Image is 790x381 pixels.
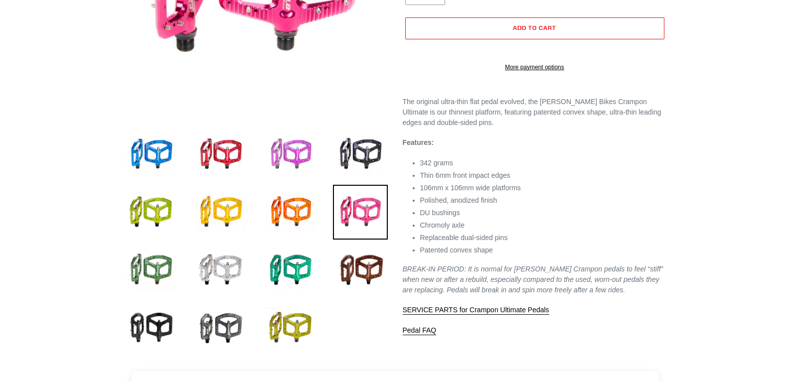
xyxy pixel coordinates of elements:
img: Load image into Gallery viewer, Crampon Ultimate Pedals [333,185,388,240]
img: Load image into Gallery viewer, Crampon Ultimate Pedals [193,185,248,240]
button: Add to cart [405,17,664,39]
img: Load image into Gallery viewer, Crampon Ultimate Pedals [193,300,248,355]
a: Pedal FAQ [403,326,437,335]
img: Load image into Gallery viewer, Crampon Ultimate Pedals [263,243,318,297]
img: Load image into Gallery viewer, Crampon Ultimate Pedals [263,185,318,240]
li: DU bushings [420,208,667,218]
span: SERVICE PARTS for Crampon Ultimate Pedals [403,306,549,314]
a: SERVICE PARTS for Crampon Ultimate Pedals [403,306,549,315]
img: Load image into Gallery viewer, Crampon Ultimate Pedals [263,127,318,182]
span: Add to cart [513,24,556,31]
a: More payment options [405,63,664,72]
p: The original ultra-thin flat pedal evolved, the [PERSON_NAME] Bikes Crampon Ultimate is our thinn... [403,97,667,128]
li: Replaceable dual-sided pins [420,233,667,243]
li: 106mm x 106mm wide platforms [420,183,667,193]
img: Load image into Gallery viewer, Crampon Ultimate Pedals [124,127,178,182]
img: Load image into Gallery viewer, Crampon Ultimate Pedals [333,243,388,297]
em: BREAK-IN PERIOD: It is normal for [PERSON_NAME] Crampon pedals to feel “stiff” when new or after ... [403,265,663,294]
img: Load image into Gallery viewer, Crampon Ultimate Pedals [333,127,388,182]
li: 342 grams [420,158,667,168]
img: Load image into Gallery viewer, Crampon Ultimate Pedals [124,243,178,297]
img: Load image into Gallery viewer, Crampon Ultimate Pedals [193,243,248,297]
img: Load image into Gallery viewer, Crampon Ultimate Pedals [124,300,178,355]
li: Thin 6mm front impact edges [420,170,667,181]
li: Polished, anodized finish [420,195,667,206]
span: Patented convex shape [420,246,493,254]
li: Chromoly axle [420,220,667,231]
strong: Features: [403,138,434,146]
img: Load image into Gallery viewer, Crampon Ultimate Pedals [193,127,248,182]
img: Load image into Gallery viewer, Crampon Ultimate Pedals [263,300,318,355]
img: Load image into Gallery viewer, Crampon Ultimate Pedals [124,185,178,240]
